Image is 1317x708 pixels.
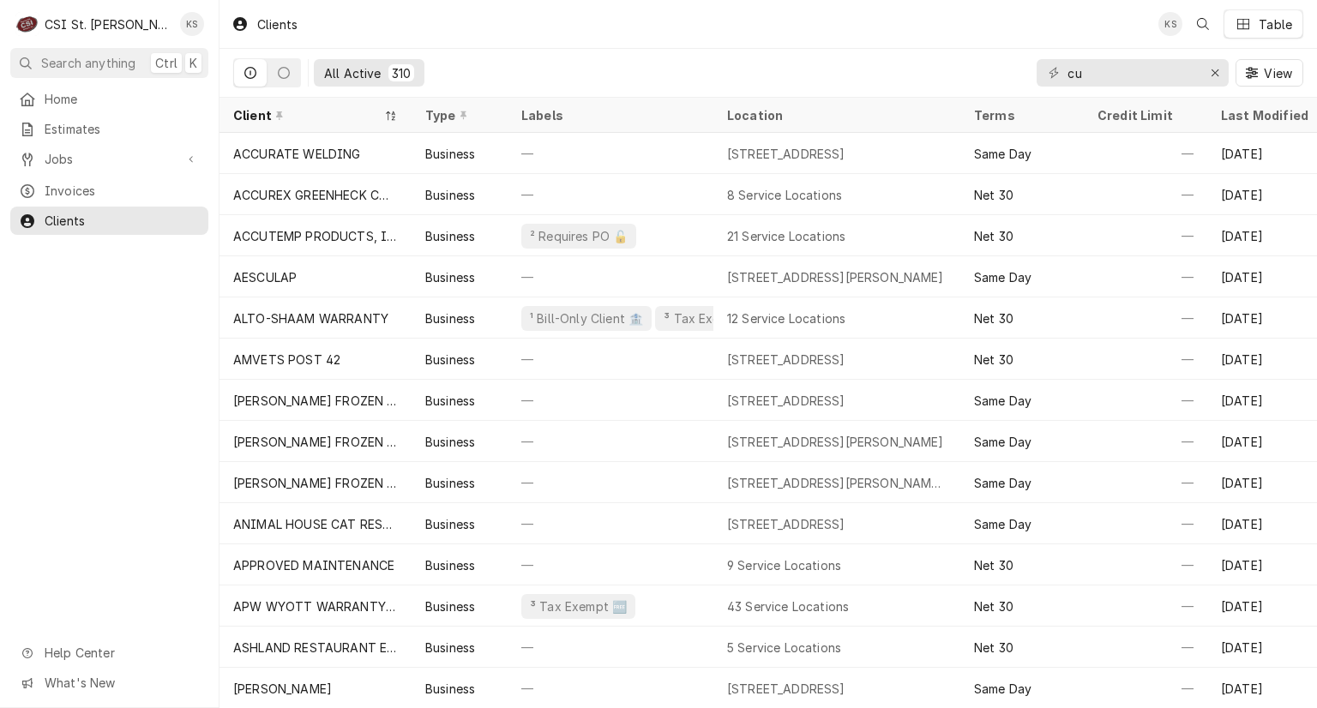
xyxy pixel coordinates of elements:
[1260,64,1296,82] span: View
[233,227,398,245] div: ACCUTEMP PRODUCTS, INC.
[727,227,845,245] div: 21 Service Locations
[727,639,841,657] div: 5 Service Locations
[15,12,39,36] div: CSI St. Louis's Avatar
[189,54,197,72] span: K
[233,639,398,657] div: ASHLAND RESTAURANT EQUIPMENT
[233,309,388,327] div: ALTO-SHAAM WARRANTY
[10,85,208,113] a: Home
[233,145,361,163] div: ACCURATE WELDING
[974,597,1013,615] div: Net 30
[1084,503,1207,544] div: —
[508,421,713,462] div: —
[10,207,208,235] a: Clients
[233,268,297,286] div: AESCULAP
[528,597,628,615] div: ³ Tax Exempt 🆓
[324,64,382,82] div: All Active
[45,674,198,692] span: What's New
[45,212,200,230] span: Clients
[974,556,1013,574] div: Net 30
[425,392,475,410] div: Business
[41,54,135,72] span: Search anything
[392,64,411,82] div: 310
[727,351,845,369] div: [STREET_ADDRESS]
[1236,59,1303,87] button: View
[10,669,208,697] a: Go to What's New
[425,227,475,245] div: Business
[1158,12,1182,36] div: Kris Swearingen's Avatar
[974,227,1013,245] div: Net 30
[425,351,475,369] div: Business
[528,227,629,245] div: ² Requires PO 🔓
[508,503,713,544] div: —
[521,106,700,124] div: Labels
[727,597,849,615] div: 43 Service Locations
[727,556,841,574] div: 9 Service Locations
[233,186,398,204] div: ACCUREX GREENHECK COMPANY
[974,309,1013,327] div: Net 30
[10,48,208,78] button: Search anythingCtrlK
[425,186,475,204] div: Business
[155,54,177,72] span: Ctrl
[727,268,944,286] div: [STREET_ADDRESS][PERSON_NAME]
[727,106,947,124] div: Location
[1097,106,1190,124] div: Credit Limit
[425,145,475,163] div: Business
[180,12,204,36] div: Kris Swearingen's Avatar
[1084,380,1207,421] div: —
[10,145,208,173] a: Go to Jobs
[508,627,713,668] div: —
[1084,627,1207,668] div: —
[974,680,1031,698] div: Same Day
[1084,297,1207,339] div: —
[508,462,713,503] div: —
[45,15,171,33] div: CSI St. [PERSON_NAME]
[974,186,1013,204] div: Net 30
[508,380,713,421] div: —
[974,433,1031,451] div: Same Day
[10,639,208,667] a: Go to Help Center
[727,309,845,327] div: 12 Service Locations
[425,309,475,327] div: Business
[233,680,332,698] div: [PERSON_NAME]
[425,433,475,451] div: Business
[1084,585,1207,627] div: —
[45,90,200,108] span: Home
[1084,462,1207,503] div: —
[233,597,398,615] div: APW WYOTT WARRANTY CENTRAL
[727,680,845,698] div: [STREET_ADDRESS]
[1084,421,1207,462] div: —
[1084,133,1207,174] div: —
[508,256,713,297] div: —
[1084,544,1207,585] div: —
[425,474,475,492] div: Business
[15,12,39,36] div: C
[974,515,1031,533] div: Same Day
[45,120,200,138] span: Estimates
[974,268,1031,286] div: Same Day
[508,544,713,585] div: —
[974,474,1031,492] div: Same Day
[974,351,1013,369] div: Net 30
[727,145,845,163] div: [STREET_ADDRESS]
[1084,174,1207,215] div: —
[45,644,198,662] span: Help Center
[10,115,208,143] a: Estimates
[425,268,475,286] div: Business
[45,150,174,168] span: Jobs
[233,474,398,492] div: [PERSON_NAME] FROZEN CUSTARD [US_STATE] HGTS
[1084,256,1207,297] div: —
[233,392,398,410] div: [PERSON_NAME] FROZEN CUSTARD
[233,106,381,124] div: Client
[727,186,842,204] div: 8 Service Locations
[425,556,475,574] div: Business
[508,339,713,380] div: —
[974,392,1031,410] div: Same Day
[528,309,645,327] div: ¹ Bill-Only Client 🏦
[727,392,845,410] div: [STREET_ADDRESS]
[425,515,475,533] div: Business
[727,515,845,533] div: [STREET_ADDRESS]
[1221,106,1314,124] div: Last Modified
[662,309,762,327] div: ³ Tax Exempt 🆓
[425,106,490,124] div: Type
[233,351,340,369] div: AMVETS POST 42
